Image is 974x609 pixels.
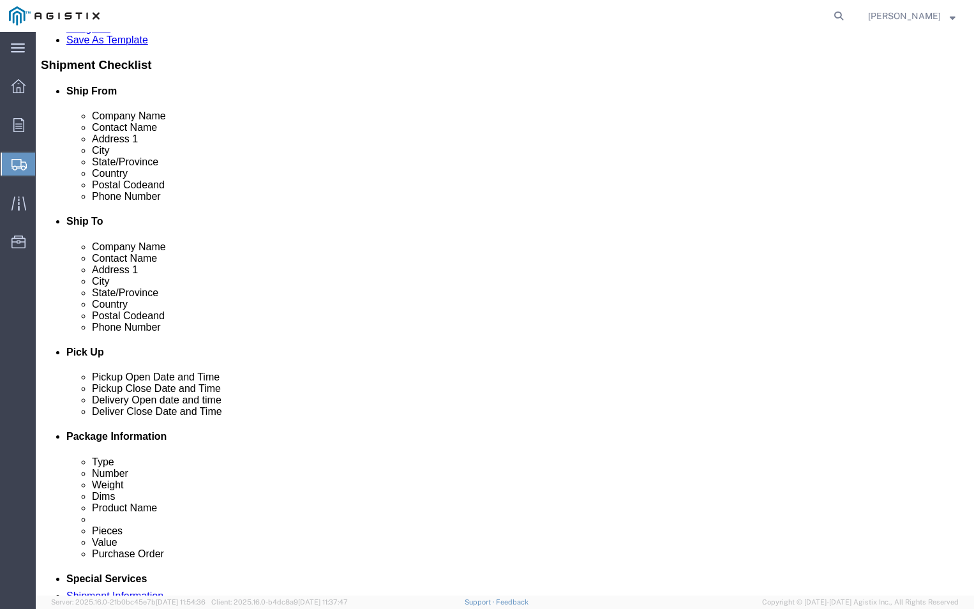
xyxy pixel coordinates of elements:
iframe: FS Legacy Container [36,32,974,596]
span: [DATE] 11:54:36 [156,598,206,606]
span: Client: 2025.16.0-b4dc8a9 [211,598,348,606]
span: Copyright © [DATE]-[DATE] Agistix Inc., All Rights Reserved [762,597,959,608]
a: Support [465,598,497,606]
img: logo [9,6,100,26]
button: [PERSON_NAME] [867,8,956,24]
span: [DATE] 11:37:47 [298,598,348,606]
a: Feedback [496,598,528,606]
span: Jimmy Dunn [868,9,941,23]
span: Server: 2025.16.0-21b0bc45e7b [51,598,206,606]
